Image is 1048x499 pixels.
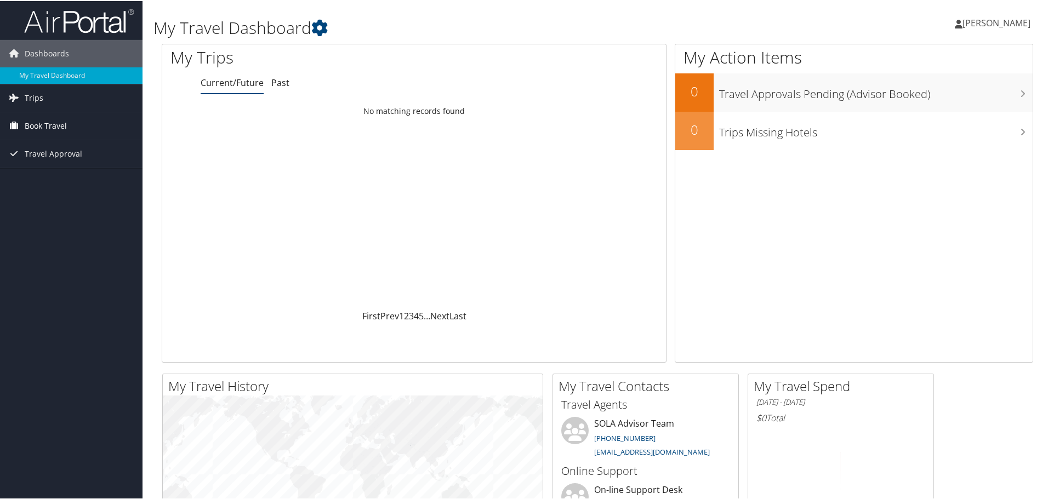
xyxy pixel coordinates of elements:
[419,309,424,321] a: 5
[25,111,67,139] span: Book Travel
[25,83,43,111] span: Trips
[675,45,1033,68] h1: My Action Items
[756,411,925,423] h6: Total
[754,376,933,394] h2: My Travel Spend
[25,139,82,167] span: Travel Approval
[162,100,666,120] td: No matching records found
[399,309,404,321] a: 1
[362,309,380,321] a: First
[430,309,449,321] a: Next
[153,15,745,38] h1: My Travel Dashboard
[449,309,466,321] a: Last
[24,7,134,33] img: airportal-logo.png
[424,309,430,321] span: …
[271,76,289,88] a: Past
[594,446,710,456] a: [EMAIL_ADDRESS][DOMAIN_NAME]
[556,416,736,461] li: SOLA Advisor Team
[404,309,409,321] a: 2
[675,111,1033,149] a: 0Trips Missing Hotels
[719,118,1033,139] h3: Trips Missing Hotels
[675,81,714,100] h2: 0
[168,376,543,394] h2: My Travel History
[201,76,264,88] a: Current/Future
[675,119,714,138] h2: 0
[594,432,656,442] a: [PHONE_NUMBER]
[675,72,1033,111] a: 0Travel Approvals Pending (Advisor Booked)
[955,5,1041,38] a: [PERSON_NAME]
[756,396,925,406] h6: [DATE] - [DATE]
[559,376,738,394] h2: My Travel Contacts
[414,309,419,321] a: 4
[756,411,766,423] span: $0
[380,309,399,321] a: Prev
[561,462,730,478] h3: Online Support
[561,396,730,411] h3: Travel Agents
[409,309,414,321] a: 3
[719,80,1033,101] h3: Travel Approvals Pending (Advisor Booked)
[25,39,69,66] span: Dashboards
[170,45,448,68] h1: My Trips
[962,16,1030,28] span: [PERSON_NAME]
